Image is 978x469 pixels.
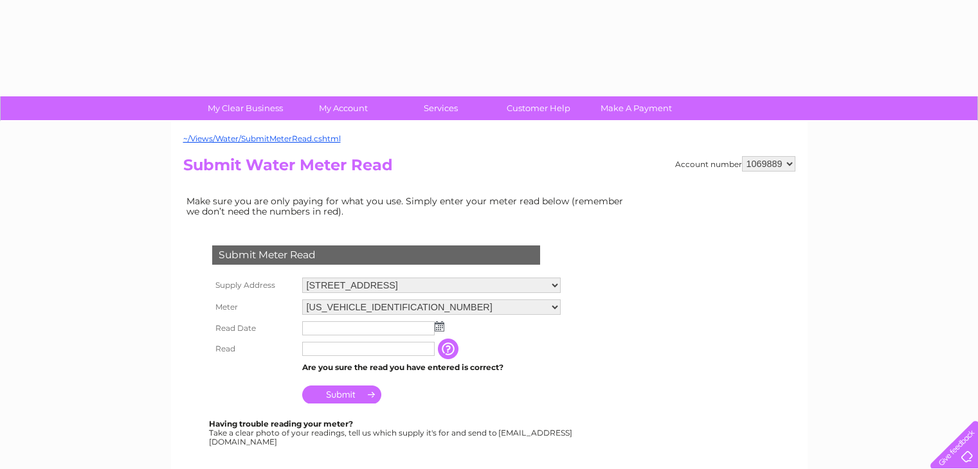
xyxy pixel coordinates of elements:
[485,96,592,120] a: Customer Help
[183,134,341,143] a: ~/Views/Water/SubmitMeterRead.cshtml
[209,339,299,359] th: Read
[675,156,795,172] div: Account number
[183,156,795,181] h2: Submit Water Meter Read
[435,321,444,332] img: ...
[302,385,381,403] input: Submit
[212,245,540,265] div: Submit Meter Read
[290,96,396,120] a: My Account
[299,359,564,376] td: Are you sure the read you have entered is correct?
[192,96,298,120] a: My Clear Business
[209,318,299,339] th: Read Date
[183,193,633,220] td: Make sure you are only paying for what you use. Simply enter your meter read below (remember we d...
[209,419,353,429] b: Having trouble reading your meter?
[438,339,461,359] input: Information
[209,274,299,296] th: Supply Address
[388,96,494,120] a: Services
[209,420,574,446] div: Take a clear photo of your readings, tell us which supply it's for and send to [EMAIL_ADDRESS][DO...
[209,296,299,318] th: Meter
[583,96,689,120] a: Make A Payment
